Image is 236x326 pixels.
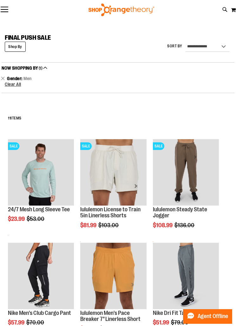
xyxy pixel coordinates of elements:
[7,76,23,81] span: Gender
[153,310,210,316] a: Nike Dri Fit Tapered Pant
[80,243,146,310] a: Product image for lululemon Pace Breaker Short 7in Linerless
[5,34,51,41] span: FINAL PUSH SALE
[153,206,207,219] a: lululemon Steady State Jogger
[8,116,11,120] span: 11
[77,136,149,245] div: product
[88,3,155,16] img: Shop Orangetheory
[80,142,92,150] span: SALE
[8,142,19,150] span: SALE
[8,243,74,310] a: Product image for Nike Mens Club Cargo Pant
[8,113,228,123] h2: Items
[5,42,26,52] strong: Shop By
[98,222,120,228] span: $103.00
[153,319,170,326] span: $51.99
[8,319,25,326] span: $57.99
[198,313,228,319] span: Agent Offline
[153,139,219,206] a: lululemon Steady State JoggerSALE
[174,222,195,228] span: $136.00
[153,243,219,309] img: Product image for Nike Dri Fit Tapered Pant
[153,139,219,205] img: lululemon Steady State Jogger
[5,136,77,239] div: product
[150,136,222,245] div: product
[27,216,45,222] span: $53.00
[8,216,26,222] span: $23.99
[80,310,141,323] a: lululemon Men's Pace Breaker 7" Linerless Short
[23,76,32,81] span: Men
[80,139,146,206] a: lululemon License to Train 5in Linerless ShortsSALE
[183,309,232,324] button: Agent Offline
[5,82,231,86] a: Clear All
[80,139,146,205] img: lululemon License to Train 5in Linerless Shorts
[80,206,141,219] a: lululemon License to Train 5in Linerless Shorts
[171,319,189,326] span: $79.00
[153,142,164,150] span: SALE
[8,139,74,205] img: Main Image of 1457095
[8,243,74,309] img: Product image for Nike Mens Club Cargo Pant
[80,243,146,309] img: Product image for lululemon Pace Breaker Short 7in Linerless
[26,319,45,326] span: $70.00
[153,222,174,228] span: $108.99
[167,44,182,49] label: Sort By
[8,310,71,316] a: Nike Men's Club Cargo Pant
[80,222,97,228] span: $81.99
[153,243,219,310] a: Product image for Nike Dri Fit Tapered Pant
[2,63,46,74] button: Now Shopping by
[8,206,70,213] a: 24/7 Mesh Long Sleeve Tee
[5,82,21,87] span: Clear All
[8,139,74,206] a: Main Image of 1457095SALE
